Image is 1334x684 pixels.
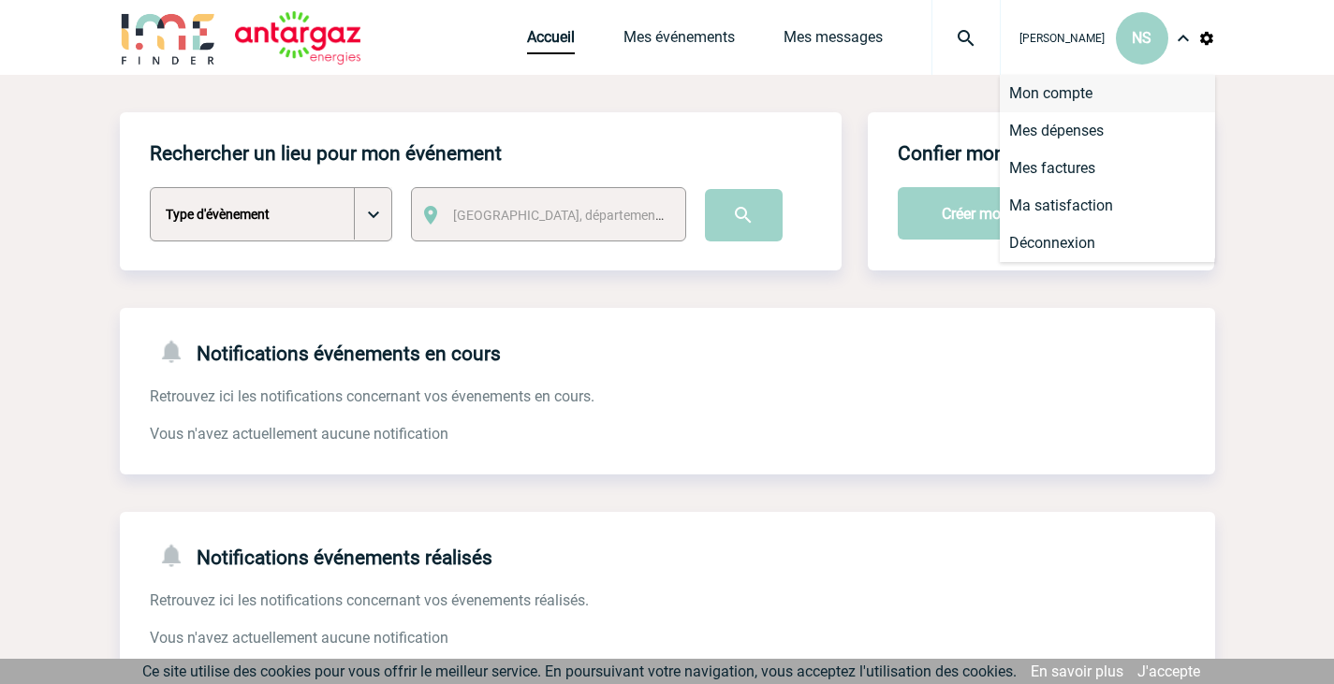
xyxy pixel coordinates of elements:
[120,11,217,65] img: IME-Finder
[1000,112,1215,150] a: Mes dépenses
[784,28,883,54] a: Mes messages
[1137,662,1200,680] a: J'accepte
[150,142,502,165] h4: Rechercher un lieu pour mon événement
[705,189,783,241] input: Submit
[1000,225,1215,262] li: Déconnexion
[898,187,1180,240] button: Créer mon cahier des charges
[157,542,197,569] img: notifications-24-px-g.png
[1000,150,1215,187] a: Mes factures
[1132,29,1151,47] span: NS
[142,662,1017,680] span: Ce site utilise des cookies pour vous offrir le meilleur service. En poursuivant votre navigation...
[150,629,448,647] span: Vous n'avez actuellement aucune notification
[1019,32,1105,45] span: [PERSON_NAME]
[157,338,197,365] img: notifications-24-px-g.png
[1031,662,1123,680] a: En savoir plus
[150,338,501,365] h4: Notifications événements en cours
[527,28,575,54] a: Accueil
[150,542,492,569] h4: Notifications événements réalisés
[150,591,589,609] span: Retrouvez ici les notifications concernant vos évenements réalisés.
[623,28,735,54] a: Mes événements
[1000,75,1215,112] a: Mon compte
[150,425,448,443] span: Vous n'avez actuellement aucune notification
[1000,187,1215,225] a: Ma satisfaction
[453,208,713,223] span: [GEOGRAPHIC_DATA], département, région...
[150,387,594,405] span: Retrouvez ici les notifications concernant vos évenements en cours.
[898,142,1107,165] h4: Confier mon événement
